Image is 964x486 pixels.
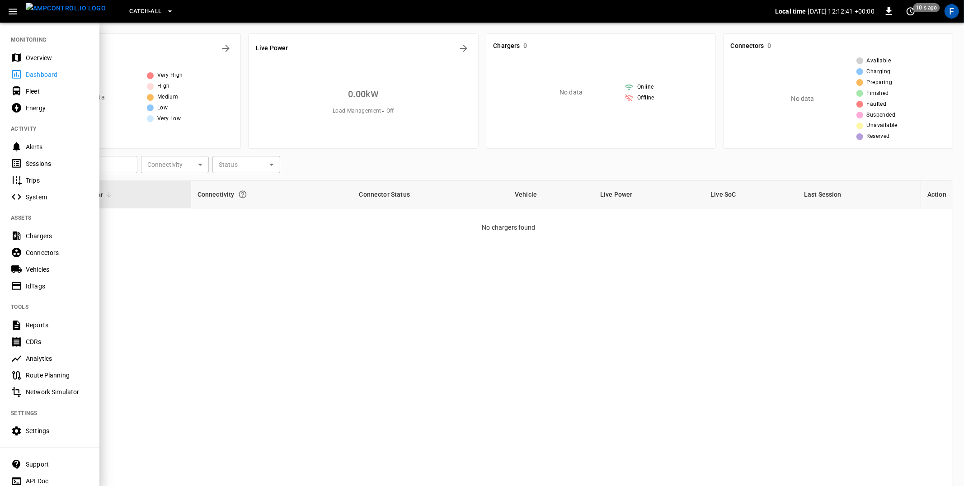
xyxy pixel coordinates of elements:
div: Dashboard [26,70,89,79]
div: Overview [26,53,89,62]
img: ampcontrol.io logo [26,3,106,14]
p: Local time [775,7,806,16]
div: CDRs [26,337,89,346]
span: Catch-all [129,6,161,17]
div: Energy [26,104,89,113]
div: Support [26,460,89,469]
div: Connectors [26,248,89,257]
div: Analytics [26,354,89,363]
div: Alerts [26,142,89,151]
button: set refresh interval [903,4,918,19]
div: Vehicles [26,265,89,274]
p: [DATE] 12:12:41 +00:00 [808,7,875,16]
div: Network Simulator [26,387,89,396]
div: Chargers [26,231,89,241]
div: Fleet [26,87,89,96]
div: Trips [26,176,89,185]
span: 10 s ago [913,3,940,12]
div: IdTags [26,282,89,291]
div: Settings [26,426,89,435]
div: Reports [26,321,89,330]
div: profile-icon [945,4,959,19]
div: System [26,193,89,202]
div: Route Planning [26,371,89,380]
div: Sessions [26,159,89,168]
div: API Doc [26,477,89,486]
